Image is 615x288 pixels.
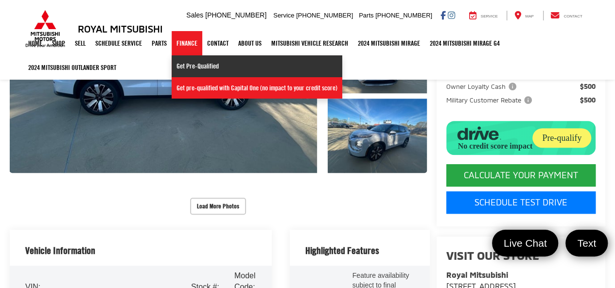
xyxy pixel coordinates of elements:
span: Contact [563,14,582,18]
a: Sell [70,31,90,55]
a: Schedule Service: Opens in a new tab [90,31,147,55]
a: Parts: Opens in a new tab [147,31,172,55]
span: [PHONE_NUMBER] [375,12,432,19]
span: Service [481,14,498,18]
a: About Us [233,31,266,55]
h3: Royal Mitsubishi [78,23,163,34]
button: Owner Loyalty Cash [446,82,520,91]
strong: Royal Mitsubishi [446,270,508,279]
span: Service [273,12,294,19]
button: Military Customer Rebate [446,95,535,105]
a: Live Chat [492,230,559,256]
button: Load More Photos [190,198,246,215]
a: 2024 Mitsubishi Outlander SPORT [23,55,121,80]
a: Shop [47,31,70,55]
h2: Visit our Store [446,249,596,262]
span: $500 [580,95,596,105]
a: Map [507,11,541,20]
a: Finance [172,31,202,55]
span: Text [572,237,601,250]
a: Mitsubishi Vehicle Research [266,31,353,55]
a: Contact [543,11,590,20]
h2: Vehicle Information [25,245,95,256]
a: Expand Photo 3 [328,99,427,173]
a: Get pre-qualified with Capital One (no impact to your credit score) [172,77,342,99]
span: Parts [359,12,373,19]
span: Live Chat [499,237,552,250]
a: Home [23,31,47,55]
a: 2024 Mitsubishi Mirage [353,31,425,55]
a: Text [565,230,608,256]
span: $500 [580,82,596,91]
a: Facebook: Click to visit our Facebook page [440,11,446,19]
span: Map [525,14,533,18]
span: Military Customer Rebate [446,95,534,105]
h2: Highlighted Features [305,245,379,256]
a: 2024 Mitsubishi Mirage G4 [425,31,505,55]
a: Instagram: Click to visit our Instagram page [448,11,455,19]
span: [PHONE_NUMBER] [296,12,353,19]
: CALCULATE YOUR PAYMENT [446,164,596,186]
span: Sales [186,11,203,19]
a: Schedule Test Drive [446,191,596,214]
a: Contact [202,31,233,55]
img: Mitsubishi [23,10,67,48]
span: [PHONE_NUMBER] [205,11,266,19]
a: Get Pre-Qualified [172,55,342,77]
span: Owner Loyalty Cash [446,82,518,91]
a: Service [462,11,505,20]
img: 2025 Mitsubishi Outlander SE [327,98,428,173]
